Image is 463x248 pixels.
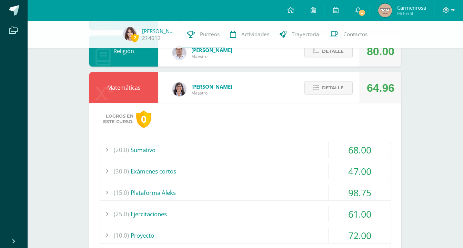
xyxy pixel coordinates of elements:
span: Carmenrosa [397,4,426,11]
div: 0 [136,110,151,128]
span: Maestro [191,53,232,59]
span: Actividades [241,31,269,38]
span: Punteos [200,31,220,38]
div: Religión [89,36,158,67]
img: 9c985a67a065490b763b888f5ada6da6.png [378,3,392,17]
span: Detalle [322,81,344,94]
button: Detalle [304,44,353,58]
div: 68.00 [329,142,391,158]
a: Contactos [324,21,373,48]
span: [PERSON_NAME] [191,83,232,90]
a: Punteos [182,21,225,48]
span: (10.0) [114,228,129,243]
div: Proyecto [100,228,391,243]
span: (30.0) [114,163,129,179]
span: Maestro [191,90,232,96]
div: 80.00 [367,36,394,67]
a: Actividades [225,21,274,48]
div: 98.75 [329,185,391,200]
img: 15aaa72b904403ebb7ec886ca542c491.png [172,46,186,60]
img: 11d0a4ab3c631824f792e502224ffe6b.png [172,82,186,96]
img: 39eb4bf3096e21ebf4b2bed6a34324b7.png [123,27,137,41]
span: 4 [358,9,366,17]
a: [PERSON_NAME] [142,28,177,34]
span: (20.0) [114,142,129,158]
div: Exámenes cortos [100,163,391,179]
div: 72.00 [329,228,391,243]
a: Trayectoria [274,21,324,48]
button: Detalle [304,81,353,95]
span: (25.0) [114,206,129,222]
a: 214012 [142,34,161,42]
span: Logros en este curso: [103,113,133,125]
span: Contactos [343,31,368,38]
span: (15.0) [114,185,129,200]
div: 47.00 [329,163,391,179]
div: Plataforma Aleks [100,185,391,200]
div: 64.96 [367,72,394,103]
div: Matemáticas [89,72,158,103]
div: Ejercitaciones [100,206,391,222]
span: Mi Perfil [397,10,426,16]
div: Sumativo [100,142,391,158]
span: [PERSON_NAME] [191,47,232,53]
span: Detalle [322,45,344,58]
span: 2 [131,33,139,42]
span: Trayectoria [292,31,319,38]
div: 61.00 [329,206,391,222]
